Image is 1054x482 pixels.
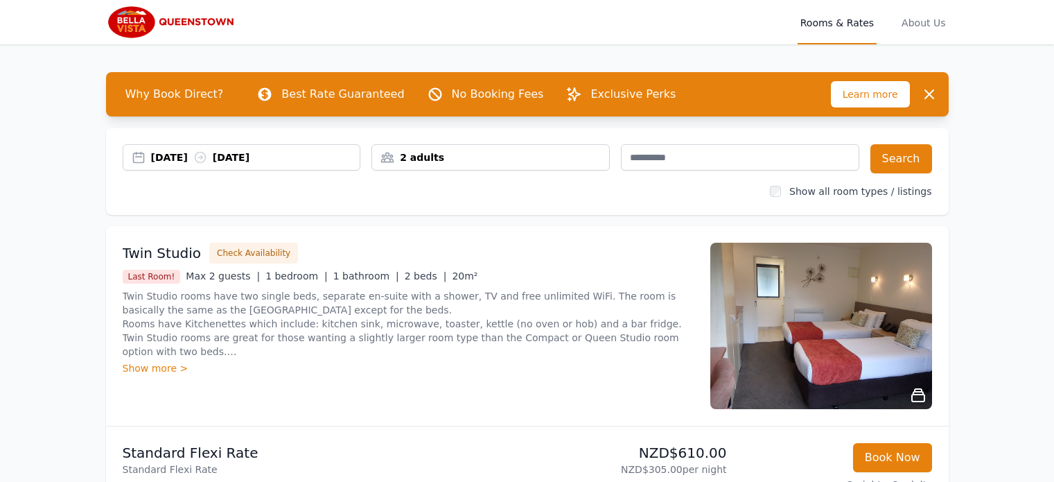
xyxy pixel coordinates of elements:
span: Max 2 guests | [186,270,260,282]
span: 2 beds | [405,270,447,282]
img: Bella Vista Queenstown [106,6,240,39]
span: 1 bathroom | [333,270,399,282]
span: 20m² [452,270,477,282]
div: [DATE] [DATE] [151,150,360,164]
button: Book Now [853,443,932,472]
button: Check Availability [209,243,298,264]
div: 2 adults [372,150,609,164]
p: NZD$305.00 per night [533,463,727,476]
span: 1 bedroom | [265,270,328,282]
div: Show more > [123,361,694,375]
p: Standard Flexi Rate [123,443,522,463]
span: Learn more [831,81,910,107]
p: Best Rate Guaranteed [281,86,404,103]
p: Exclusive Perks [590,86,676,103]
p: NZD$610.00 [533,443,727,463]
h3: Twin Studio [123,243,202,263]
p: No Booking Fees [452,86,544,103]
span: Why Book Direct? [114,80,235,108]
p: Standard Flexi Rate [123,463,522,476]
p: Twin Studio rooms have two single beds, separate en-suite with a shower, TV and free unlimited Wi... [123,289,694,359]
label: Show all room types / listings [789,186,931,197]
span: Last Room! [123,270,181,284]
button: Search [870,144,932,173]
